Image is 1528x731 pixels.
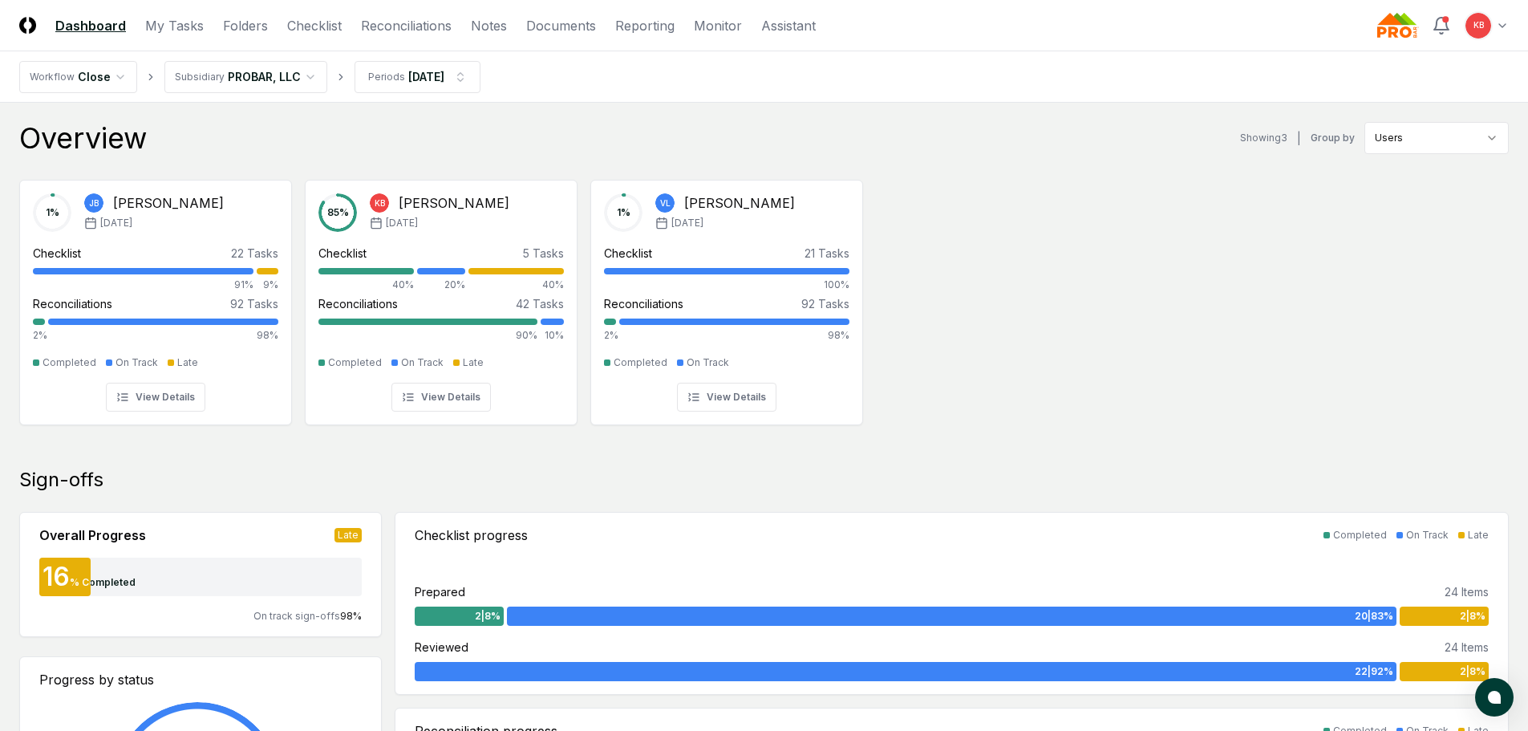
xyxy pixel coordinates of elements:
button: View Details [106,383,205,412]
div: Progress by status [39,670,362,689]
div: 24 Items [1445,583,1489,600]
div: Reconciliations [318,295,398,312]
div: Periods [368,70,405,84]
div: Late [1468,528,1489,542]
div: Subsidiary [175,70,225,84]
span: On track sign-offs [253,610,340,622]
a: Monitor [694,16,742,35]
div: Checklist [604,245,652,262]
div: Checklist progress [415,526,528,545]
div: Sign-offs [19,467,1509,493]
div: Completed [328,355,382,370]
div: 20% [417,278,465,292]
span: 98 % [340,610,362,622]
button: KB [1464,11,1493,40]
div: Completed [614,355,667,370]
div: Late [334,528,362,542]
div: On Track [116,355,158,370]
div: [PERSON_NAME] [399,193,509,213]
div: 10% [541,328,564,343]
a: Dashboard [55,16,126,35]
div: 92 Tasks [230,295,278,312]
div: Reviewed [415,639,468,656]
div: 40% [318,278,414,292]
div: 98% [48,328,278,343]
div: 40% [468,278,564,292]
a: Checklist [287,16,342,35]
span: [DATE] [671,216,703,230]
span: VL [660,197,671,209]
div: % Completed [70,575,136,590]
a: Folders [223,16,268,35]
div: 24 Items [1445,639,1489,656]
span: 2 | 8 % [1460,664,1485,679]
div: Late [177,355,198,370]
a: 1%JB[PERSON_NAME][DATE]Checklist22 Tasks91%9%Reconciliations92 Tasks2%98%CompletedOn TrackLateVie... [19,167,292,425]
img: Probar logo [1377,13,1419,39]
div: Reconciliations [33,295,112,312]
a: Reporting [615,16,675,35]
span: 2 | 8 % [475,609,501,623]
label: Group by [1311,133,1355,143]
a: Notes [471,16,507,35]
div: Completed [1333,528,1387,542]
div: Late [463,355,484,370]
div: Checklist [33,245,81,262]
div: 98% [619,328,849,343]
a: Checklist progressCompletedOn TrackLatePrepared24 Items2|8%20|83%2|8%Reviewed24 Items22|92%2|8% [395,512,1509,695]
button: Periods[DATE] [355,61,480,93]
div: On Track [687,355,729,370]
div: Checklist [318,245,367,262]
div: 21 Tasks [805,245,849,262]
div: 5 Tasks [523,245,564,262]
div: On Track [401,355,444,370]
div: 16 [39,564,70,590]
div: [PERSON_NAME] [113,193,224,213]
div: 92 Tasks [801,295,849,312]
span: 22 | 92 % [1355,664,1393,679]
div: | [1297,130,1301,147]
div: Workflow [30,70,75,84]
a: 1%VL[PERSON_NAME][DATE]Checklist21 Tasks100%Reconciliations92 Tasks2%98%CompletedOn TrackView Det... [590,167,863,425]
div: [DATE] [408,68,444,85]
div: 42 Tasks [516,295,564,312]
div: 22 Tasks [231,245,278,262]
span: KB [1473,19,1484,31]
div: 100% [604,278,849,292]
span: [DATE] [100,216,132,230]
button: View Details [391,383,491,412]
span: 2 | 8 % [1460,609,1485,623]
button: atlas-launcher [1475,678,1514,717]
div: Prepared [415,583,465,600]
div: 90% [318,328,537,343]
a: 85%KB[PERSON_NAME][DATE]Checklist5 Tasks40%20%40%Reconciliations42 Tasks90%10%CompletedOn TrackLa... [305,167,578,425]
div: 2% [604,328,616,343]
div: 91% [33,278,253,292]
nav: breadcrumb [19,61,480,93]
div: Reconciliations [604,295,683,312]
a: Reconciliations [361,16,452,35]
span: [DATE] [386,216,418,230]
a: Documents [526,16,596,35]
div: 9% [257,278,278,292]
span: JB [89,197,99,209]
div: 2% [33,328,45,343]
img: Logo [19,17,36,34]
div: On Track [1406,528,1449,542]
a: Assistant [761,16,816,35]
div: Showing 3 [1240,131,1287,145]
div: Completed [43,355,96,370]
div: Overview [19,122,147,154]
span: KB [375,197,385,209]
span: 20 | 83 % [1355,609,1393,623]
a: My Tasks [145,16,204,35]
div: [PERSON_NAME] [684,193,795,213]
button: View Details [677,383,776,412]
div: Overall Progress [39,526,146,545]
